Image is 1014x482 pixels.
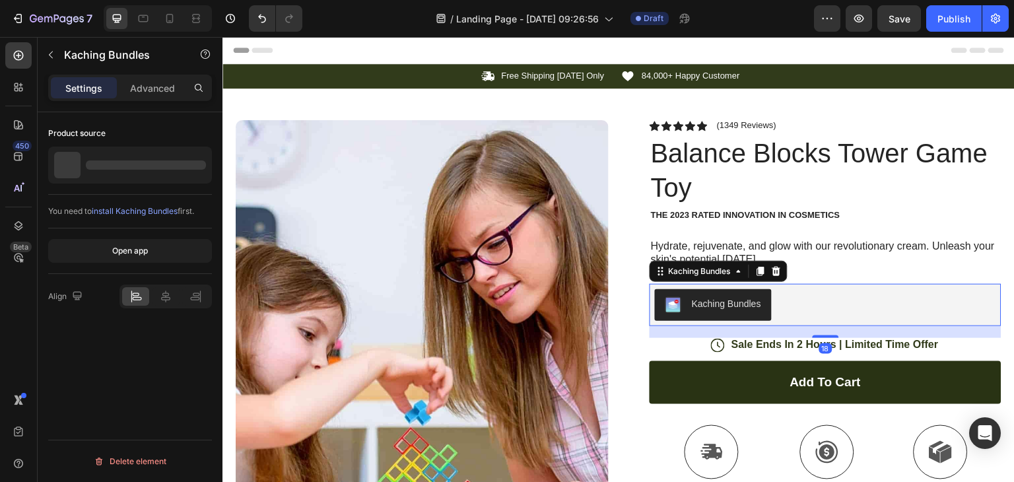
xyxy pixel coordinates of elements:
[65,81,102,95] p: Settings
[10,242,32,252] div: Beta
[937,12,970,26] div: Publish
[509,301,716,315] p: Sale Ends In 2 Hours | Limited Time Offer
[427,98,779,169] h1: Balance Blocks Tower Game Toy
[112,245,148,257] div: Open app
[86,11,92,26] p: 7
[597,306,610,317] div: 18
[469,260,539,274] div: Kaching Bundles
[432,252,549,284] button: Kaching Bundles
[494,83,554,94] p: (1349 Reviews)
[450,12,454,26] span: /
[889,13,910,24] span: Save
[568,337,638,354] div: Add to cart
[926,5,982,32] button: Publish
[48,288,85,306] div: Align
[456,12,599,26] span: Landing Page - [DATE] 09:26:56
[48,127,106,139] div: Product source
[94,454,166,469] div: Delete element
[64,47,176,63] p: Kaching Bundles
[48,205,212,217] div: You need to first.
[428,173,778,184] p: The 2023 Rated Innovation in Cosmetics
[92,206,178,216] span: install Kaching Bundles
[130,81,175,95] p: Advanced
[877,5,921,32] button: Save
[444,228,511,240] div: Kaching Bundles
[222,37,1014,482] iframe: Design area
[443,260,459,276] img: KachingBundles.png
[427,324,779,367] button: Add to cart
[249,5,302,32] div: Undo/Redo
[48,239,212,263] button: Open app
[13,141,32,151] div: 450
[5,5,98,32] button: 7
[969,417,1001,449] div: Open Intercom Messenger
[48,451,212,472] button: Delete element
[644,13,663,24] span: Draft
[428,203,778,230] p: Hydrate, rejuvenate, and glow with our revolutionary cream. Unleash your skin's potential [DATE].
